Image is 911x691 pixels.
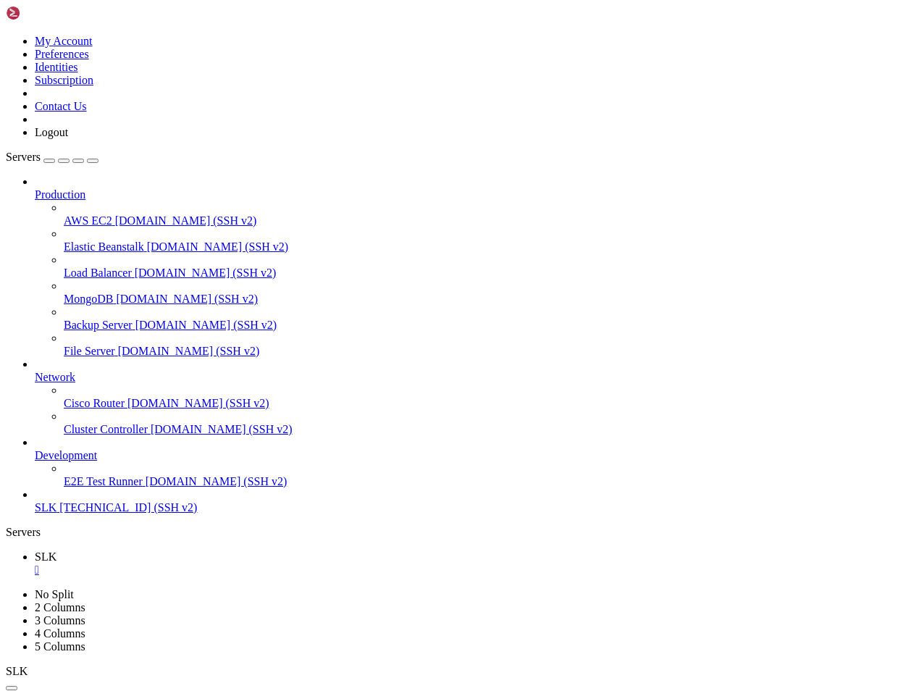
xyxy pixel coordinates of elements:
[6,151,41,163] span: Servers
[64,475,143,487] span: E2E Test Runner
[35,375,197,387] span: Ubuntu-2404-noble-amd64-base
[64,214,905,227] a: AWS EC2 [DOMAIN_NAME] (SSH v2)
[35,100,87,112] a: Contact Us
[35,74,93,86] a: Subscription
[35,588,74,600] a: No Split
[6,526,905,539] div: Servers
[6,301,723,314] x-row: Enable ESM Apps to receive additional future security updates.
[64,397,125,409] span: Cisco Router
[64,423,905,436] a: Cluster Controller [DOMAIN_NAME] (SSH v2)
[64,319,133,331] span: Backup Server
[6,277,723,289] x-row: To see these additional updates run: apt list --upgradable
[151,423,293,435] span: [DOMAIN_NAME] (SSH v2)
[127,397,269,409] span: [DOMAIN_NAME] (SSH v2)
[64,201,905,227] li: AWS EC2 [DOMAIN_NAME] (SSH v2)
[6,665,28,677] span: SLK
[35,126,68,138] a: Logout
[115,214,257,227] span: [DOMAIN_NAME] (SSH v2)
[6,178,723,190] x-row: * Strictly confined Kubernetes makes edge and IoT secure. Learn how MicroK8s
[64,410,905,436] li: Cluster Controller [DOMAIN_NAME] (SSH v2)
[35,564,905,577] a: 
[6,375,29,387] span: root
[197,375,203,387] span: ~
[64,345,115,357] span: File Server
[6,104,723,117] x-row: System load: 0.12 Processes: 217
[64,293,113,305] span: MongoDB
[64,423,148,435] span: Cluster Controller
[64,384,905,410] li: Cisco Router [DOMAIN_NAME] (SSH v2)
[35,601,85,613] a: 2 Columns
[6,141,723,154] x-row: Swap usage: 0% IPv6 address for eno1: [TECHNICAL_ID]
[64,214,112,227] span: AWS EC2
[6,154,723,166] x-row: Temperature: 38.0 C
[6,314,723,326] x-row: See [URL][DOMAIN_NAME] or run: sudo pro status
[147,240,289,253] span: [DOMAIN_NAME] (SSH v2)
[35,48,89,60] a: Preferences
[35,371,75,383] span: Network
[64,280,905,306] li: MongoDB [DOMAIN_NAME] (SSH v2)
[35,550,56,563] span: SLK
[6,80,723,92] x-row: System information as of [DATE]
[35,627,85,640] a: 4 Columns
[35,175,905,358] li: Production
[146,475,287,487] span: [DOMAIN_NAME] (SSH v2)
[35,358,905,436] li: Network
[118,345,260,357] span: [DOMAIN_NAME] (SSH v2)
[64,293,905,306] a: MongoDB [DOMAIN_NAME] (SSH v2)
[35,640,85,653] a: 5 Columns
[64,240,144,253] span: Elastic Beanstalk
[135,267,277,279] span: [DOMAIN_NAME] (SSH v2)
[35,501,56,514] span: SLK
[64,475,905,488] a: E2E Test Runner [DOMAIN_NAME] (SSH v2)
[6,363,723,375] x-row: Last login: [DATE] from [TECHNICAL_ID]
[35,449,905,462] a: Development
[64,267,132,279] span: Load Balancer
[6,351,723,363] x-row: *** System restart required ***
[6,190,723,203] x-row: just raised the bar for easy, resilient and secure K8s cluster deployment.
[35,371,905,384] a: Network
[64,267,905,280] a: Load Balancer [DOMAIN_NAME] (SSH v2)
[135,319,277,331] span: [DOMAIN_NAME] (SSH v2)
[35,488,905,514] li: SLK [TECHNICAL_ID] (SSH v2)
[6,55,723,67] x-row: * Support: [URL][DOMAIN_NAME]
[6,129,723,141] x-row: Memory usage: 2% IPv4 address for eno1: [TECHNICAL_ID]
[59,501,197,514] span: [TECHNICAL_ID] (SSH v2)
[35,449,97,461] span: Development
[6,151,98,163] a: Servers
[64,240,905,254] a: Elastic Beanstalk [DOMAIN_NAME] (SSH v2)
[35,35,93,47] a: My Account
[35,550,905,577] a: SLK
[6,30,723,43] x-row: * Documentation: [URL][DOMAIN_NAME]
[35,436,905,488] li: Development
[6,6,89,20] img: Shellngn
[35,614,85,627] a: 3 Columns
[6,240,723,252] x-row: Expanded Security Maintenance for Applications is not enabled.
[64,254,905,280] li: Load Balancer [DOMAIN_NAME] (SSH v2)
[35,188,905,201] a: Production
[116,293,258,305] span: [DOMAIN_NAME] (SSH v2)
[35,188,85,201] span: Production
[64,462,905,488] li: E2E Test Runner [DOMAIN_NAME] (SSH v2)
[64,319,905,332] a: Backup Server [DOMAIN_NAME] (SSH v2)
[238,375,243,388] div: (38, 30)
[64,306,905,332] li: Backup Server [DOMAIN_NAME] (SSH v2)
[64,227,905,254] li: Elastic Beanstalk [DOMAIN_NAME] (SSH v2)
[64,345,905,358] a: File Server [DOMAIN_NAME] (SSH v2)
[6,264,723,277] x-row: 10 updates can be applied immediately.
[6,43,723,55] x-row: * Management: [URL][DOMAIN_NAME]
[64,332,905,358] li: File Server [DOMAIN_NAME] (SSH v2)
[203,375,209,387] span: #
[64,397,905,410] a: Cisco Router [DOMAIN_NAME] (SSH v2)
[29,375,35,387] span: @
[6,6,723,18] x-row: Welcome to Ubuntu 24.04.3 LTS (GNU/Linux 6.8.0-78-generic x86_64)
[35,501,905,514] a: SLK [TECHNICAL_ID] (SSH v2)
[6,215,723,227] x-row: [URL][DOMAIN_NAME]
[6,117,723,129] x-row: Usage of /: 3.2% of 846.51GB Users logged in: 0
[35,61,78,73] a: Identities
